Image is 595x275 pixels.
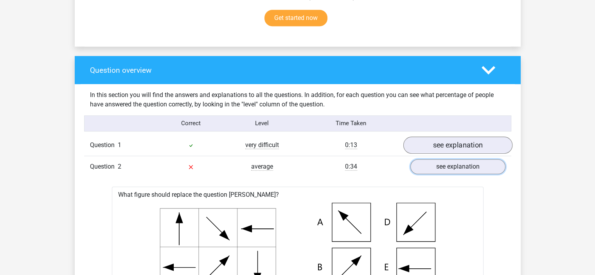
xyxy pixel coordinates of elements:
[118,141,121,149] span: 1
[155,119,226,128] div: Correct
[403,137,512,154] a: see explanation
[251,163,273,171] span: average
[297,119,404,128] div: Time Taken
[118,163,121,170] span: 2
[90,140,118,150] span: Question
[90,162,118,171] span: Question
[345,141,357,149] span: 0:13
[264,10,327,26] a: Get started now
[245,141,279,149] span: very difficult
[84,90,511,109] div: In this section you will find the answers and explanations to all the questions. In addition, for...
[90,66,470,75] h4: Question overview
[226,119,298,128] div: Level
[410,159,505,174] a: see explanation
[345,163,357,171] span: 0:34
